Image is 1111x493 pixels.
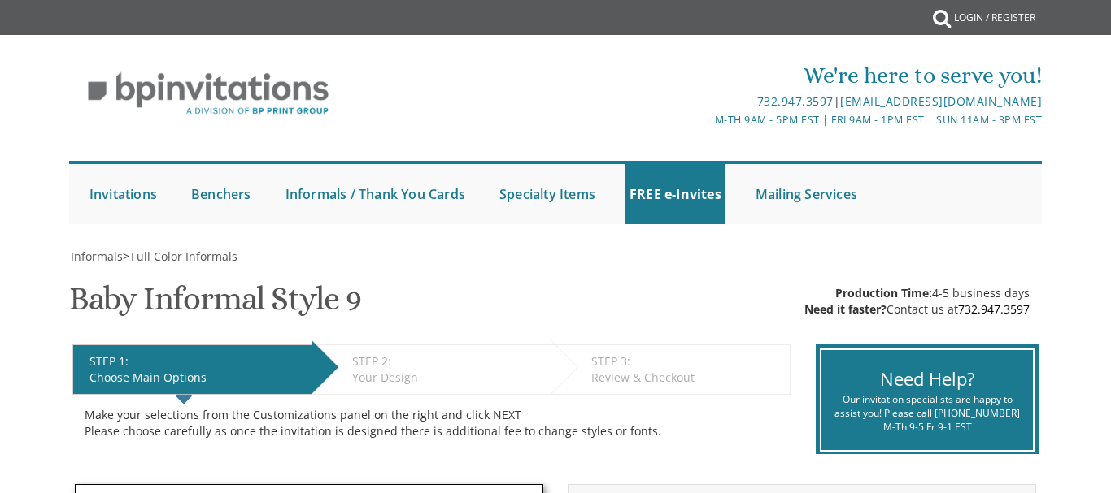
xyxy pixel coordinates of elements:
[625,164,725,224] a: FREE e-Invites
[352,370,542,386] div: Your Design
[752,164,861,224] a: Mailing Services
[187,164,255,224] a: Benchers
[495,164,599,224] a: Specialty Items
[394,92,1043,111] div: |
[89,370,303,386] div: Choose Main Options
[591,370,781,386] div: Review & Checkout
[394,59,1043,92] div: We're here to serve you!
[804,301,887,317] span: Need it faster?
[804,285,1030,318] div: 4-5 business days Contact us at
[281,164,469,224] a: Informals / Thank You Cards
[591,353,781,370] div: STEP 3:
[834,392,1022,434] div: Our invitation specialists are happy to assist you! Please call [PHONE_NUMBER] M-Th 9-5 Fr 9-1 EST
[394,111,1043,128] div: M-Th 9am - 5pm EST | Fri 9am - 1pm EST | Sun 11am - 3pm EST
[958,301,1030,317] a: 732.947.3597
[123,249,237,264] span: >
[757,93,834,109] a: 732.947.3597
[835,285,932,301] span: Production Time:
[352,353,542,370] div: STEP 2:
[834,366,1022,391] div: Need Help?
[69,60,348,128] img: BP Invitation Loft
[69,281,361,329] h1: Baby Informal Style 9
[129,249,237,264] a: Full Color Informals
[85,164,161,224] a: Invitations
[69,249,123,264] a: Informals
[840,93,1042,109] a: [EMAIL_ADDRESS][DOMAIN_NAME]
[85,407,778,439] div: Make your selections from the Customizations panel on the right and click NEXT Please choose care...
[71,249,123,264] span: Informals
[89,353,303,370] div: STEP 1:
[131,249,237,264] span: Full Color Informals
